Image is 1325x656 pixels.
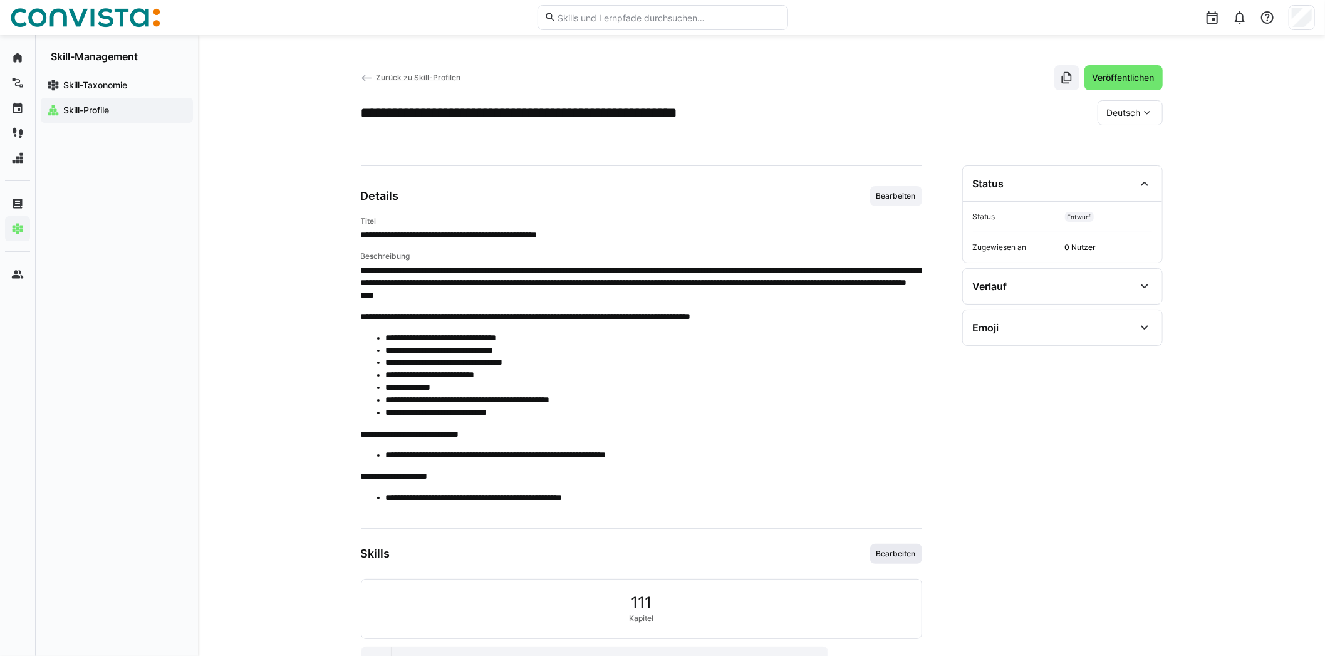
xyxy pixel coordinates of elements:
span: 0 Nutzer [1065,242,1152,253]
span: Bearbeiten [875,549,917,559]
button: Veröffentlichen [1084,65,1163,90]
span: Bearbeiten [875,191,917,201]
h4: Titel [361,216,922,226]
button: Bearbeiten [870,544,922,564]
h3: Details [361,189,399,203]
input: Skills und Lernpfade durchsuchen… [556,12,781,23]
h4: Beschreibung [361,251,922,261]
span: Zugewiesen an [973,242,1060,253]
span: Deutsch [1107,107,1141,119]
span: Status [973,212,1060,222]
div: Emoji [973,321,999,334]
div: Verlauf [973,280,1007,293]
span: Veröffentlichen [1091,71,1156,84]
span: Entwurf [1068,213,1091,221]
span: Kapitel [629,613,653,623]
div: Status [973,177,1004,190]
button: Bearbeiten [870,186,922,206]
span: 111 [631,595,652,611]
a: Zurück zu Skill-Profilen [361,73,461,82]
span: Zurück zu Skill-Profilen [376,73,460,82]
h3: Skills [361,547,390,561]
